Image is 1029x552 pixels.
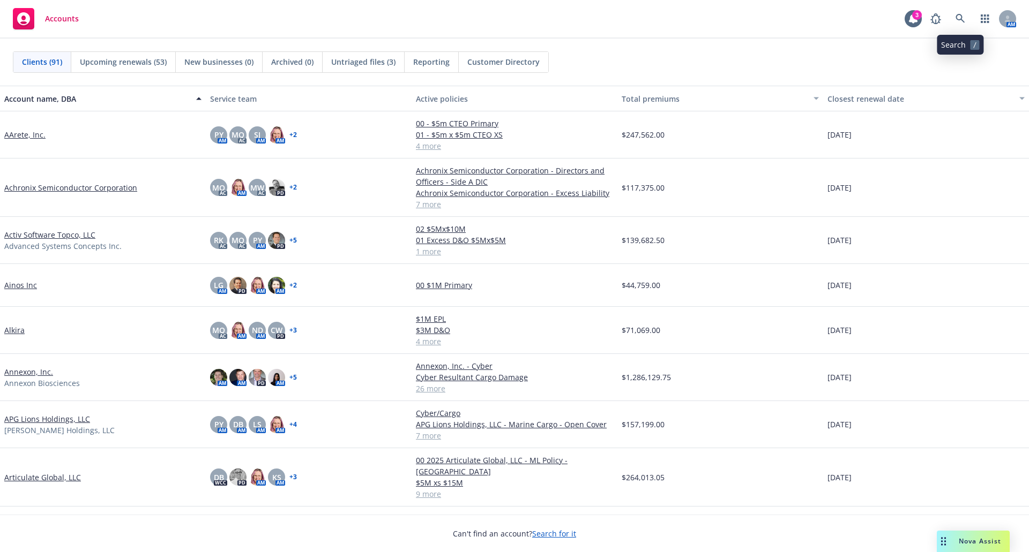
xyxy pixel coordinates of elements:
[252,324,263,336] span: ND
[229,277,247,294] img: photo
[232,129,244,140] span: MQ
[823,86,1029,111] button: Closest renewal date
[416,140,613,152] a: 4 more
[416,513,613,524] a: Atara Biotherapeutics, Inc. - Foreign Package
[453,528,576,539] span: Can't find an account?
[4,366,53,377] a: Annexon, Inc.
[210,93,407,104] div: Service team
[289,132,297,138] a: + 2
[617,86,823,111] button: Total premiums
[827,372,852,383] span: [DATE]
[622,235,665,246] span: $139,682.50
[268,232,285,249] img: photo
[622,472,665,483] span: $264,013.05
[827,472,852,483] span: [DATE]
[416,372,613,383] a: Cyber Resultant Cargo Damage
[416,223,613,235] a: 02 $5Mx$10M
[229,468,247,486] img: photo
[289,237,297,244] a: + 5
[827,419,852,430] span: [DATE]
[416,129,613,140] a: 01 - $5m x $5m CTEO XS
[331,56,396,67] span: Untriaged files (3)
[416,336,613,347] a: 4 more
[253,419,262,430] span: LS
[912,10,922,20] div: 3
[271,324,282,336] span: CW
[416,118,613,129] a: 00 - $5m CTEO Primary
[416,324,613,336] a: $3M D&O
[229,179,247,196] img: photo
[622,324,660,336] span: $71,069.00
[289,327,297,334] a: + 3
[268,416,285,433] img: photo
[80,56,167,67] span: Upcoming renewals (53)
[206,86,412,111] button: Service team
[827,129,852,140] span: [DATE]
[249,369,266,386] img: photo
[622,182,665,193] span: $117,375.00
[412,86,617,111] button: Active policies
[4,413,90,425] a: APG Lions Holdings, LLC
[416,419,613,430] a: APG Lions Holdings, LLC - Marine Cargo - Open Cover
[289,184,297,191] a: + 2
[4,324,25,336] a: Alkira
[250,182,264,193] span: MW
[289,374,297,381] a: + 5
[416,477,613,488] a: $5M xs $15M
[416,235,613,246] a: 01 Excess D&O $5Mx$5M
[4,425,115,436] span: [PERSON_NAME] Holdings, LLC
[214,129,223,140] span: PY
[4,93,190,104] div: Account name, DBA
[416,383,613,394] a: 26 more
[212,324,225,336] span: MQ
[45,14,79,23] span: Accounts
[622,279,660,291] span: $44,759.00
[416,187,613,199] a: Achronix Semiconductor Corporation - Excess Liability
[416,246,613,257] a: 1 more
[827,93,1013,104] div: Closest renewal date
[416,360,613,372] a: Annexon, Inc. - Cyber
[214,235,223,246] span: RK
[254,129,260,140] span: SJ
[184,56,253,67] span: New businesses (0)
[416,430,613,441] a: 7 more
[416,455,613,477] a: 00 2025 Articulate Global, LLC - ML Policy - [GEOGRAPHIC_DATA]
[4,377,80,389] span: Annexon Biosciences
[212,182,225,193] span: MQ
[532,528,576,539] a: Search for it
[268,179,285,196] img: photo
[268,126,285,143] img: photo
[622,372,671,383] span: $1,286,129.75
[289,282,297,289] a: + 2
[210,369,227,386] img: photo
[272,472,281,483] span: KS
[233,419,243,430] span: DB
[214,472,224,483] span: DB
[4,279,37,291] a: Ainos Inc
[4,472,81,483] a: Articulate Global, LLC
[271,56,314,67] span: Archived (0)
[214,279,223,291] span: LG
[827,279,852,291] span: [DATE]
[416,165,613,187] a: Achronix Semiconductor Corporation - Directors and Officers - Side A DIC
[959,536,1001,546] span: Nova Assist
[214,419,223,430] span: PY
[416,488,613,500] a: 9 more
[827,182,852,193] span: [DATE]
[289,421,297,428] a: + 4
[249,277,266,294] img: photo
[622,93,807,104] div: Total premiums
[229,322,247,339] img: photo
[937,531,1010,552] button: Nova Assist
[413,56,450,67] span: Reporting
[232,235,244,246] span: MQ
[416,93,613,104] div: Active policies
[268,277,285,294] img: photo
[622,129,665,140] span: $247,562.00
[249,468,266,486] img: photo
[925,8,946,29] a: Report a Bug
[416,313,613,324] a: $1M EPL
